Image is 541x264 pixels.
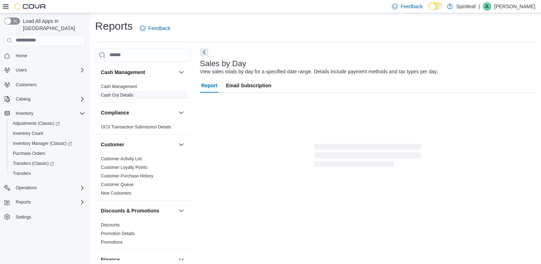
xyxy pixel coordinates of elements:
a: Cash Out Details [101,93,133,98]
h3: Customer [101,141,124,148]
button: Transfers [7,168,88,179]
span: Operations [13,184,85,192]
a: New Customers [101,191,131,196]
span: Cash Out Details [101,92,133,98]
a: Promotions [101,240,123,245]
a: Transfers (Classic) [7,158,88,168]
span: Inventory [16,111,33,116]
h3: Cash Management [101,69,145,76]
p: [PERSON_NAME] [494,2,535,11]
button: Finance [101,256,176,263]
span: Promotions [101,239,123,245]
div: Customer [95,155,191,200]
a: Adjustments (Classic) [10,119,63,128]
span: Adjustments (Classic) [10,119,85,128]
a: Settings [13,213,34,221]
button: Catalog [1,94,88,104]
span: Customer Purchase History [101,173,153,179]
span: Inventory [13,109,85,118]
button: Purchase Orders [7,148,88,158]
div: Compliance [95,123,191,134]
span: Adjustments (Classic) [13,121,60,126]
span: Load All Apps in [GEOGRAPHIC_DATA] [20,18,85,32]
span: Users [13,66,85,74]
button: Compliance [177,108,186,117]
a: Customer Purchase History [101,173,153,179]
button: Finance [177,255,186,264]
span: Customer Activity List [101,156,142,162]
img: Cova [14,3,46,10]
span: Inventory Manager (Classic) [13,141,72,146]
a: Transfers [10,169,34,178]
a: Purchase Orders [10,149,48,158]
button: Users [1,65,88,75]
button: Inventory Count [7,128,88,138]
button: Inventory [13,109,36,118]
span: Reports [13,198,85,206]
button: Cash Management [177,68,186,77]
span: Report [201,78,217,93]
a: Adjustments (Classic) [7,118,88,128]
span: Transfers [13,171,31,176]
span: Catalog [16,96,30,102]
span: Purchase Orders [13,151,45,156]
button: Discounts & Promotions [177,206,186,215]
a: Transfers (Classic) [10,159,57,168]
a: Promotion Details [101,231,135,236]
div: View sales totals by day for a specified date range. Details include payment methods and tax type... [200,68,438,75]
h3: Compliance [101,109,129,116]
button: Home [1,50,88,61]
button: Next [200,48,208,57]
button: Reports [1,197,88,207]
a: Feedback [137,21,173,35]
button: Cash Management [101,69,176,76]
span: Purchase Orders [10,149,85,158]
span: Discounts [101,222,120,228]
div: Discounts & Promotions [95,221,191,249]
a: Customer Loyalty Points [101,165,147,170]
span: Users [16,67,27,73]
button: Catalog [13,95,33,103]
span: Promotion Details [101,231,135,236]
span: Inventory Manager (Classic) [10,139,85,148]
a: Cash Management [101,84,137,89]
h3: Sales by Day [200,59,246,68]
button: Customers [1,79,88,90]
a: Inventory Manager (Classic) [7,138,88,148]
span: Customers [13,80,85,89]
span: Reports [16,199,31,205]
a: Inventory Count [10,129,46,138]
a: Customers [13,80,39,89]
button: Customer [177,140,186,149]
span: Inventory Count [10,129,85,138]
a: Customer Activity List [101,156,142,161]
span: Home [13,51,85,60]
a: Home [13,52,30,60]
span: Settings [16,214,31,220]
span: OCS Transaction Submission Details [101,124,171,130]
a: Customer Queue [101,182,133,187]
span: Email Subscription [226,78,271,93]
a: OCS Transaction Submission Details [101,124,171,129]
span: Feedback [400,3,422,10]
p: | [478,2,480,11]
button: Reports [13,198,34,206]
span: Inventory Count [13,131,43,136]
span: Loading [314,145,421,168]
p: Spiritleaf [456,2,476,11]
button: Inventory [1,108,88,118]
span: Customer Queue [101,182,133,187]
nav: Complex example [4,48,85,241]
a: Inventory Manager (Classic) [10,139,75,148]
span: Home [16,53,27,59]
h3: Finance [101,256,120,263]
a: Discounts [101,223,120,228]
span: Feedback [148,25,170,32]
span: Customers [16,82,36,88]
h3: Discounts & Promotions [101,207,159,214]
button: Settings [1,211,88,222]
button: Operations [1,183,88,193]
span: Catalog [13,95,85,103]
